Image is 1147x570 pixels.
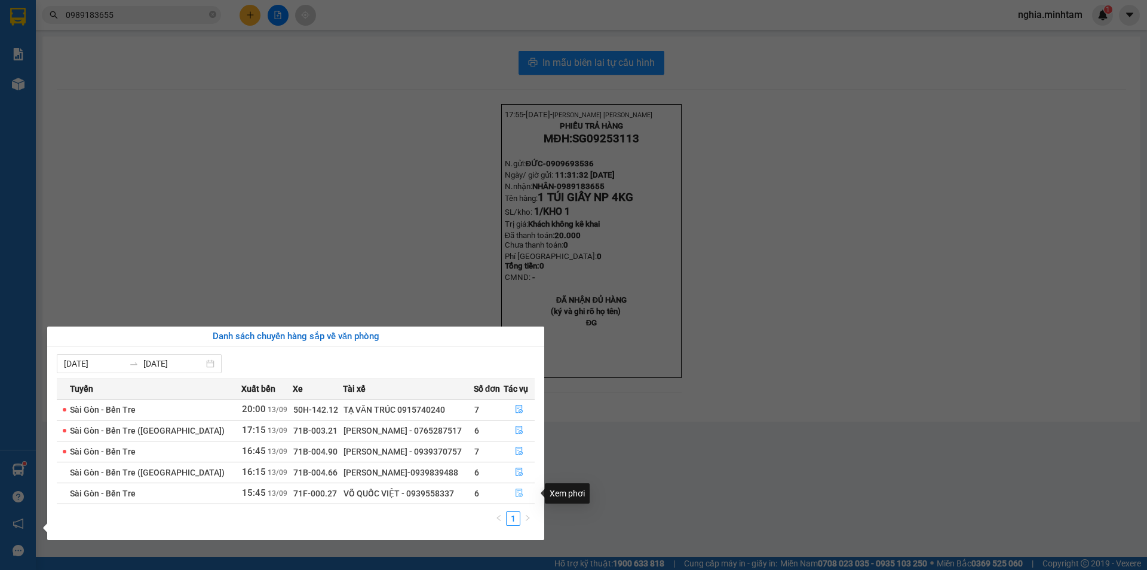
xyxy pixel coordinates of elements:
[242,467,266,477] span: 16:15
[57,330,535,344] div: Danh sách chuyến hàng sắp về văn phòng
[4,87,132,96] span: Tên hàng:
[4,75,103,84] span: N.nhận:
[45,53,93,62] span: 0909693536
[474,405,479,414] span: 7
[268,406,287,414] span: 13/09
[242,446,266,456] span: 16:45
[344,466,473,479] div: [PERSON_NAME]-0939839488
[70,382,93,395] span: Tuyến
[474,382,501,395] span: Số đơn
[474,447,479,456] span: 7
[24,53,93,62] span: ĐỨC-
[70,426,225,435] span: Sài Gòn - Bến Tre ([GEOGRAPHIC_DATA])
[504,421,535,440] button: file-done
[293,405,338,414] span: 50H-142.12
[474,468,479,477] span: 6
[515,489,523,498] span: file-done
[4,53,93,62] span: N.gửi:
[524,514,531,522] span: right
[293,382,303,395] span: Xe
[24,5,151,14] span: [DATE]-
[129,359,139,368] span: swap-right
[70,447,136,456] span: Sài Gòn - Bến Tre
[504,442,535,461] button: file-done
[36,84,132,97] span: 1 TÚI GIẤY NP 4KG
[70,468,225,477] span: Sài Gòn - Bến Tre ([GEOGRAPHIC_DATA])
[515,468,523,477] span: file-done
[58,16,121,25] strong: PHIẾU TRẢ HÀNG
[495,514,502,522] span: left
[4,64,52,73] span: Ngày/ giờ gửi:
[515,405,523,414] span: file-done
[56,75,103,84] span: 0989183655
[70,27,137,40] span: SG09253113
[344,424,473,437] div: [PERSON_NAME] - 0765287517
[474,489,479,498] span: 6
[242,425,266,435] span: 17:15
[344,403,473,416] div: TẠ VĂN TRÚC 0915740240
[515,426,523,435] span: file-done
[504,463,535,482] button: file-done
[268,468,287,477] span: 13/09
[506,511,520,526] li: 1
[129,359,139,368] span: to
[293,426,338,435] span: 71B-003.21
[242,404,266,414] span: 20:00
[515,447,523,456] span: file-done
[42,27,137,40] strong: MĐH:
[504,400,535,419] button: file-done
[268,489,287,498] span: 13/09
[545,483,590,504] div: Xem phơi
[70,405,136,414] span: Sài Gòn - Bến Tre
[54,64,114,73] span: 11:31:32 [DATE]
[241,382,275,395] span: Xuất bến
[344,487,473,500] div: VÕ QUỐC VIỆT - 0939558337
[242,487,266,498] span: 15:45
[268,447,287,456] span: 13/09
[520,511,535,526] button: right
[507,512,520,525] a: 1
[293,489,337,498] span: 71F-000.27
[70,489,136,498] span: Sài Gòn - Bến Tre
[474,426,479,435] span: 6
[293,447,338,456] span: 71B-004.90
[504,484,535,503] button: file-done
[143,357,204,370] input: Đến ngày
[343,382,366,395] span: Tài xế
[64,357,124,370] input: Từ ngày
[504,382,528,395] span: Tác vụ
[4,5,151,14] span: 17:55-
[51,7,151,14] span: [PERSON_NAME] [PERSON_NAME]
[268,426,287,435] span: 13/09
[492,511,506,526] button: left
[520,511,535,526] li: Next Page
[344,445,473,458] div: [PERSON_NAME] - 0939370757
[31,75,56,84] span: NHÂN-
[492,511,506,526] li: Previous Page
[293,468,338,477] span: 71B-004.66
